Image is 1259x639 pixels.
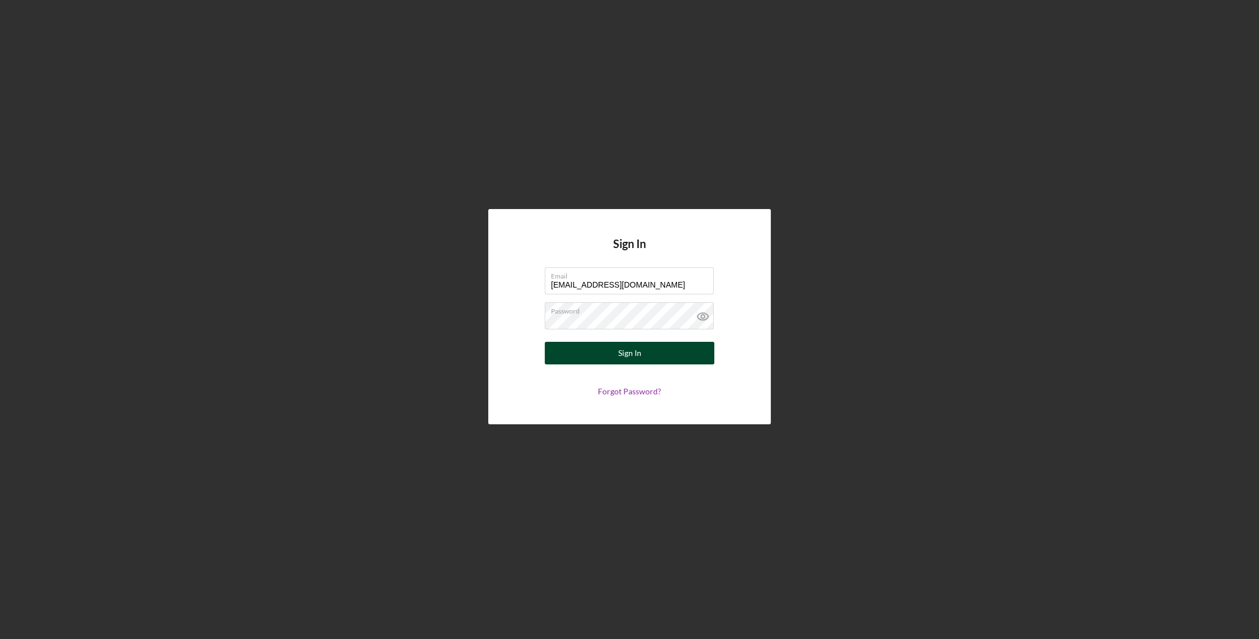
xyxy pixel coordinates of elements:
[545,342,714,364] button: Sign In
[598,386,661,396] a: Forgot Password?
[551,268,714,280] label: Email
[613,237,646,267] h4: Sign In
[551,303,714,315] label: Password
[618,342,641,364] div: Sign In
